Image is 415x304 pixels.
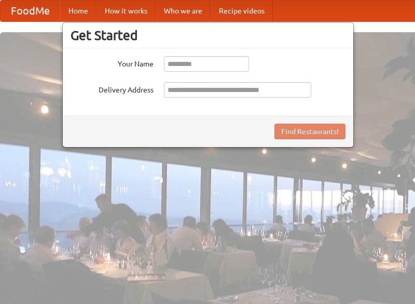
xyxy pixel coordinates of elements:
label: Delivery Address [71,82,154,95]
h3: Get Started [71,28,345,43]
a: Who we are [156,1,211,21]
a: FoodMe [1,1,60,21]
a: How it works [96,1,156,21]
button: Find Restaurants! [274,124,345,139]
a: Recipe videos [211,1,273,21]
a: Home [60,1,96,21]
label: Your Name [71,56,154,69]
